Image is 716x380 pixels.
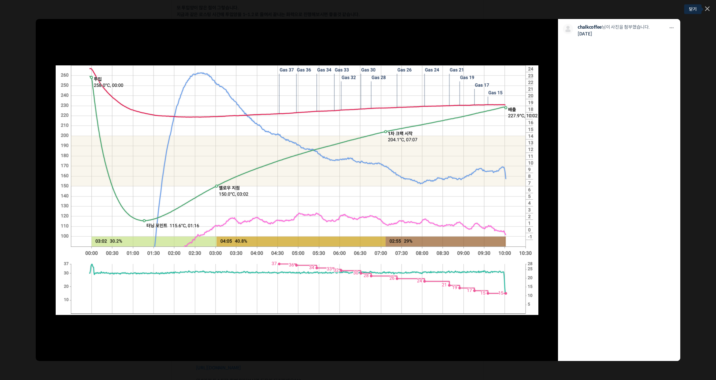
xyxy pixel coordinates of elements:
[59,214,67,219] span: 대화
[83,204,124,220] a: 설정
[99,214,107,219] span: 설정
[20,214,24,219] span: 홈
[578,24,602,30] a: chalkcoffee
[563,24,573,34] img: 프로필 사진
[578,24,664,31] p: 님이 사진을 첨부했습니다.
[578,31,592,37] a: [DATE]
[42,204,83,220] a: 대화
[2,204,42,220] a: 홈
